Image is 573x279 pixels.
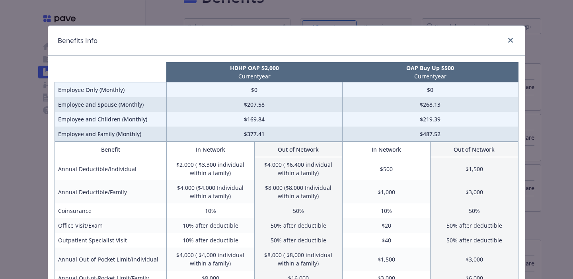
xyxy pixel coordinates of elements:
[55,157,167,181] td: Annual Deductible/Individual
[342,218,430,233] td: $20
[344,72,516,80] p: Current year
[55,233,167,248] td: Outpatient Specialist Visit
[342,157,430,181] td: $500
[166,82,342,98] td: $0
[342,97,518,112] td: $268.13
[166,180,254,203] td: $4,000 ($4,000 Individual within a family)
[55,142,167,157] th: Benefit
[430,142,518,157] th: Out of Network
[166,203,254,218] td: 10%
[342,233,430,248] td: $40
[166,112,342,127] td: $169.84
[344,64,516,72] p: OAP Buy Up $500
[55,203,167,218] td: Coinsurance
[254,157,342,181] td: $4,000 ( $6,400 individual within a family)
[430,218,518,233] td: 50% after deductible
[430,180,518,203] td: $3,000
[166,218,254,233] td: 10% after deductible
[342,248,430,271] td: $1,500
[166,248,254,271] td: $4,000 ( $4,000 individual within a family)
[430,248,518,271] td: $3,000
[55,180,167,203] td: Annual Deductible/Family
[430,233,518,248] td: 50% after deductible
[254,180,342,203] td: $8,000 ($8,000 Individual within a family)
[254,142,342,157] th: Out of Network
[506,35,515,45] a: close
[430,157,518,181] td: $1,500
[55,218,167,233] td: Office Visit/Exam
[342,112,518,127] td: $219.39
[55,127,167,142] td: Employee and Family (Monthly)
[166,127,342,142] td: $377.41
[166,97,342,112] td: $207.58
[342,180,430,203] td: $1,000
[55,97,167,112] td: Employee and Spouse (Monthly)
[254,233,342,248] td: 50% after deductible
[55,82,167,98] td: Employee Only (Monthly)
[342,142,430,157] th: In Network
[254,248,342,271] td: $8,000 ( $8,000 individual within a family)
[430,203,518,218] td: 50%
[55,62,167,82] th: intentionally left blank
[166,142,254,157] th: In Network
[55,248,167,271] td: Annual Out-of-Pocket Limit/Individual
[166,157,254,181] td: $2,000 ( $3,300 individual within a family)
[168,64,341,72] p: HDHP OAP $2,000
[342,127,518,142] td: $487.52
[58,35,97,46] h1: Benefits Info
[166,233,254,248] td: 10% after deductible
[342,82,518,98] td: $0
[254,218,342,233] td: 50% after deductible
[168,72,341,80] p: Current year
[342,203,430,218] td: 10%
[55,112,167,127] td: Employee and Children (Monthly)
[254,203,342,218] td: 50%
